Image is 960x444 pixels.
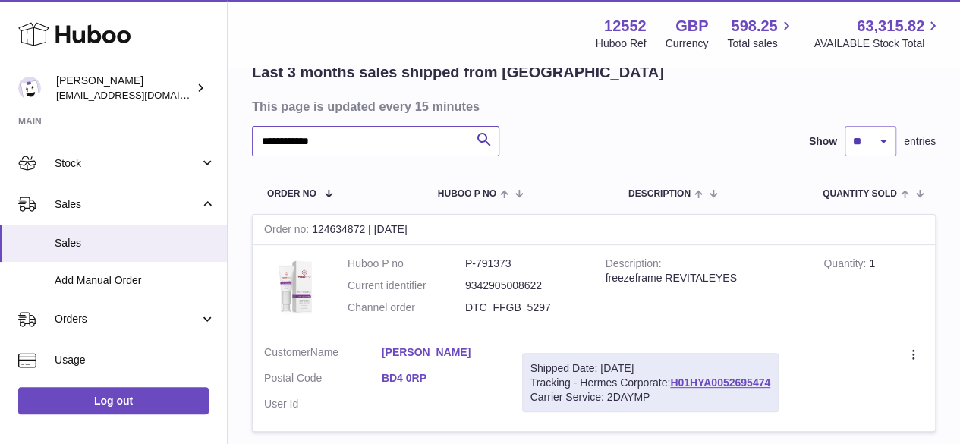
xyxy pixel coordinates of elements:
span: entries [904,134,936,149]
span: [EMAIL_ADDRESS][DOMAIN_NAME] [56,89,223,101]
img: internalAdmin-12552@internal.huboo.com [18,77,41,99]
dd: DTC_FFGB_5297 [465,301,583,315]
label: Show [809,134,837,149]
img: 125521685932483.jpg [264,257,325,317]
a: 63,315.82 AVAILABLE Stock Total [814,16,942,51]
div: Carrier Service: 2DAYMP [530,390,770,405]
strong: 12552 [604,16,647,36]
dt: Channel order [348,301,465,315]
h3: This page is updated every 15 minutes [252,98,932,115]
div: 124634872 | [DATE] [253,215,935,245]
span: Sales [55,197,200,212]
strong: GBP [675,16,708,36]
dt: Huboo P no [348,257,465,271]
span: Customer [264,346,310,358]
a: Log out [18,387,209,414]
dt: Current identifier [348,279,465,293]
strong: Quantity [823,257,869,273]
td: 1 [812,245,935,334]
a: BD4 0RP [382,371,499,386]
div: Tracking - Hermes Corporate: [522,353,779,413]
div: freezeframe REVITALEYES [606,271,801,285]
span: AVAILABLE Stock Total [814,36,942,51]
div: Currency [666,36,709,51]
dt: Name [264,345,382,364]
h2: Last 3 months sales shipped from [GEOGRAPHIC_DATA] [252,62,664,83]
span: Quantity Sold [823,189,897,199]
a: H01HYA0052695474 [670,376,770,389]
span: Description [628,189,691,199]
strong: Order no [264,223,312,239]
div: Shipped Date: [DATE] [530,361,770,376]
dt: User Id [264,397,382,411]
span: 598.25 [731,16,777,36]
span: 63,315.82 [857,16,924,36]
dd: 9342905008622 [465,279,583,293]
dt: Postal Code [264,371,382,389]
a: 598.25 Total sales [727,16,795,51]
dd: P-791373 [465,257,583,271]
div: [PERSON_NAME] [56,74,193,102]
span: Huboo P no [438,189,496,199]
div: Huboo Ref [596,36,647,51]
span: Sales [55,236,216,250]
span: Usage [55,353,216,367]
strong: Description [606,257,662,273]
span: Add Manual Order [55,273,216,288]
span: Orders [55,312,200,326]
span: Stock [55,156,200,171]
span: Order No [267,189,316,199]
span: Total sales [727,36,795,51]
a: [PERSON_NAME] [382,345,499,360]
